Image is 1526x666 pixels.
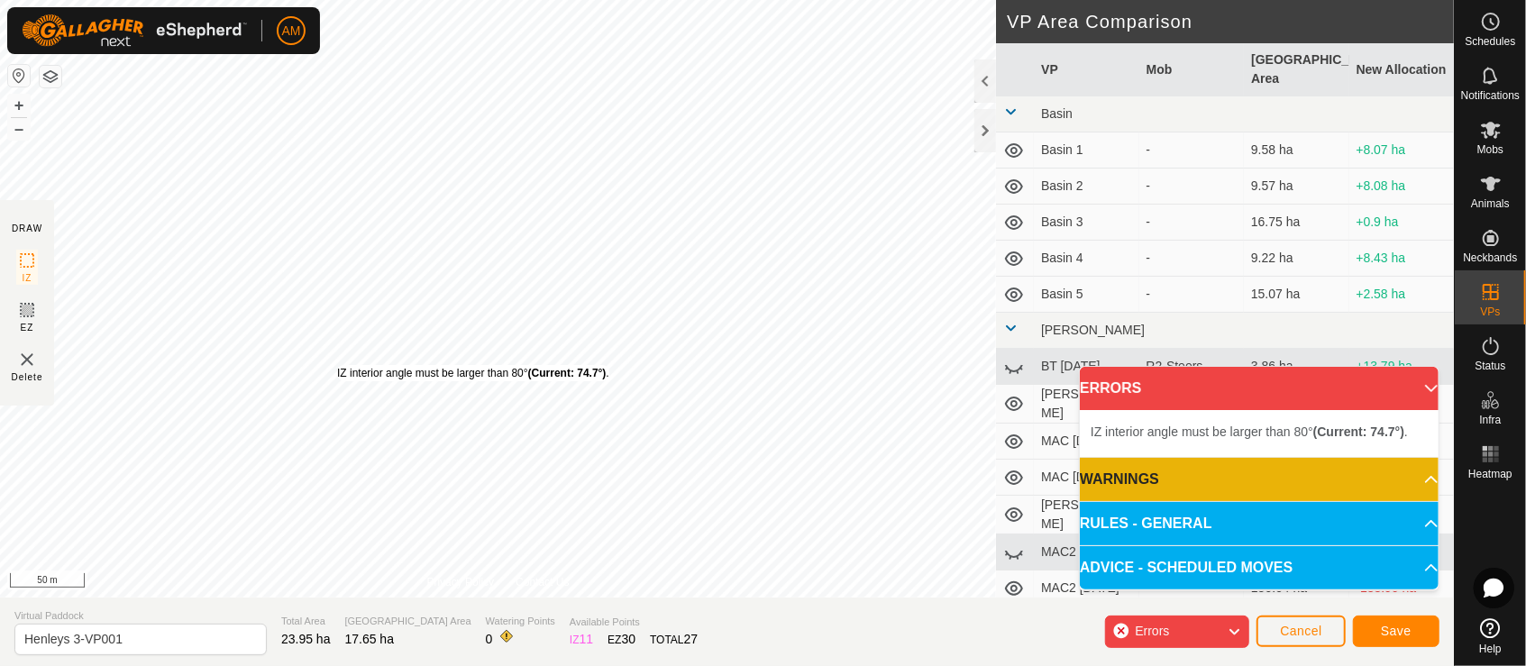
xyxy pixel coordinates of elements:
span: Status [1475,360,1505,371]
div: IZ interior angle must be larger than 80° . [337,365,609,381]
button: Save [1353,616,1439,647]
span: Watering Points [486,614,555,629]
span: Cancel [1280,624,1322,638]
div: - [1147,141,1237,160]
span: Schedules [1465,36,1515,47]
span: [GEOGRAPHIC_DATA] Area [345,614,471,629]
th: Mob [1139,43,1244,96]
div: TOTAL [650,630,698,649]
p-accordion-header: ADVICE - SCHEDULED MOVES [1080,546,1439,589]
span: WARNINGS [1080,469,1159,490]
span: ADVICE - SCHEDULED MOVES [1080,557,1293,579]
td: [PERSON_NAME] [1034,385,1138,424]
th: [GEOGRAPHIC_DATA] Area [1244,43,1348,96]
td: 9.58 ha [1244,132,1348,169]
th: VP [1034,43,1138,96]
th: New Allocation [1349,43,1454,96]
button: – [8,118,30,140]
span: IZ [23,271,32,285]
td: +13.79 ha [1349,349,1454,385]
span: Total Area [281,614,331,629]
h2: VP Area Comparison [1007,11,1454,32]
span: Save [1381,624,1412,638]
span: Basin [1041,106,1073,121]
td: Basin 2 [1034,169,1138,205]
b: (Current: 74.7°) [1313,424,1404,439]
img: Gallagher Logo [22,14,247,47]
td: MAC [DATE] [1034,460,1138,496]
img: VP [16,349,38,370]
span: Delete [12,370,43,384]
span: ERRORS [1080,378,1141,399]
td: MAC2 [DATE] [1034,534,1138,570]
td: 9.22 ha [1244,241,1348,277]
td: MAC [DATE] [1034,424,1138,460]
td: +2.58 ha [1349,277,1454,313]
div: - [1147,249,1237,268]
p-accordion-content: ERRORS [1080,410,1439,457]
td: Basin 4 [1034,241,1138,277]
span: Neckbands [1463,252,1517,263]
div: R2-Steers [1147,357,1237,376]
td: 15.07 ha [1244,277,1348,313]
span: 27 [684,632,699,646]
a: Contact Us [516,574,569,590]
td: [PERSON_NAME] [1034,496,1138,534]
span: 30 [622,632,636,646]
td: 16.75 ha [1244,205,1348,241]
span: 0 [486,632,493,646]
td: +8.07 ha [1349,132,1454,169]
span: Mobs [1477,144,1503,155]
p-accordion-header: ERRORS [1080,367,1439,410]
td: 3.86 ha [1244,349,1348,385]
span: 17.65 ha [345,632,395,646]
span: 23.95 ha [281,632,331,646]
div: - [1147,213,1237,232]
span: Virtual Paddock [14,608,267,624]
div: IZ [570,630,593,649]
td: +0.9 ha [1349,205,1454,241]
p-accordion-header: RULES - GENERAL [1080,502,1439,545]
span: Available Points [570,615,698,630]
span: AM [282,22,301,41]
span: Heatmap [1468,469,1512,479]
b: (Current: 74.7°) [528,367,607,379]
td: +8.08 ha [1349,169,1454,205]
p-accordion-header: WARNINGS [1080,458,1439,501]
button: + [8,95,30,116]
button: Cancel [1256,616,1346,647]
td: MAC2 [DATE] [1034,570,1138,607]
div: EZ [608,630,635,649]
button: Reset Map [8,65,30,87]
div: - [1147,177,1237,196]
td: +8.43 ha [1349,241,1454,277]
td: 9.57 ha [1244,169,1348,205]
a: Privacy Policy [427,574,495,590]
span: Errors [1135,624,1169,638]
div: DRAW [12,222,42,235]
td: Basin 1 [1034,132,1138,169]
span: IZ interior angle must be larger than 80° . [1091,424,1408,439]
button: Map Layers [40,66,61,87]
td: Basin 5 [1034,277,1138,313]
div: - [1147,285,1237,304]
span: RULES - GENERAL [1080,513,1212,534]
a: Help [1455,611,1526,661]
td: Basin 3 [1034,205,1138,241]
td: BT [DATE] [1034,349,1138,385]
span: [PERSON_NAME] [1041,323,1145,337]
span: Infra [1479,415,1501,425]
span: VPs [1480,306,1500,317]
span: Animals [1471,198,1510,209]
span: EZ [21,321,34,334]
span: Help [1479,643,1502,654]
span: Notifications [1461,90,1520,101]
span: 11 [580,632,594,646]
